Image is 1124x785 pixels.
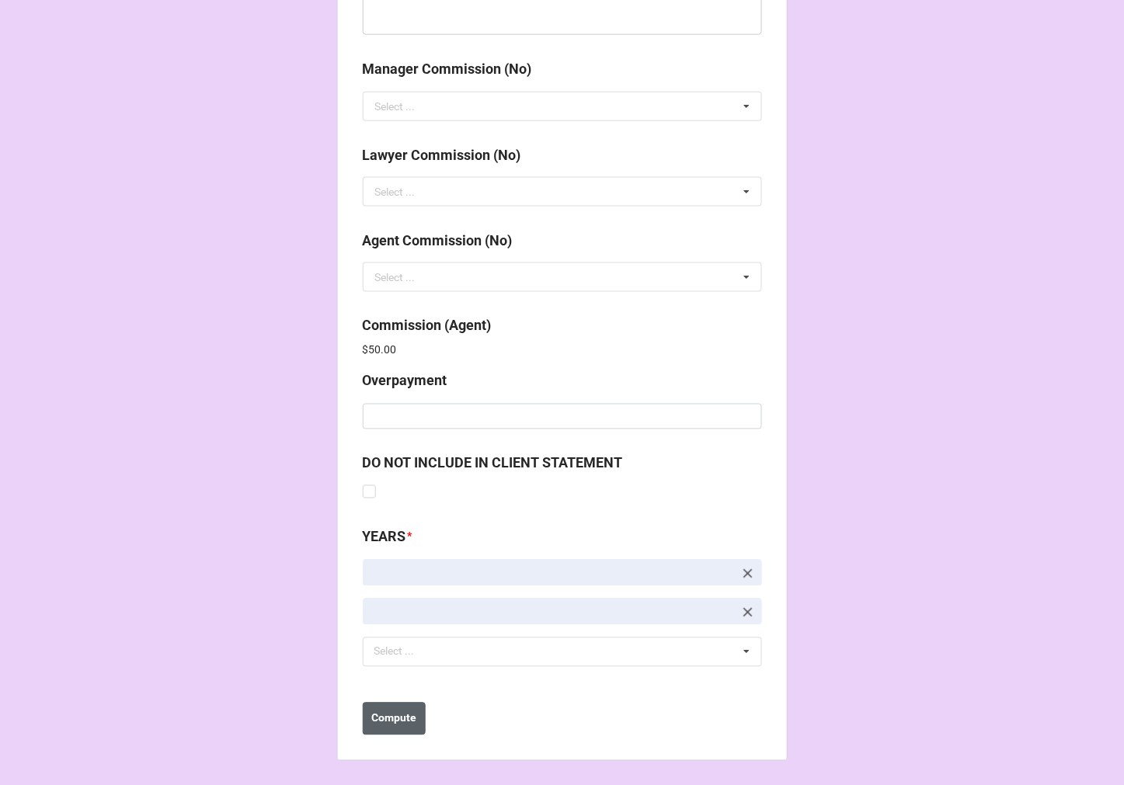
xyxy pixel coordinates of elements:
[363,342,762,358] p: $50.00
[363,144,521,166] label: Lawyer Commission (No)
[371,710,416,727] b: Compute
[363,58,532,80] label: Manager Commission (No)
[371,643,437,661] div: Select ...
[363,230,513,252] label: Agent Commission (No)
[375,101,416,112] div: Select ...
[375,272,416,283] div: Select ...
[363,703,426,735] button: Compute
[363,318,492,334] b: Commission (Agent)
[375,186,416,197] div: Select ...
[363,370,447,392] label: Overpayment
[363,526,406,548] label: YEARS
[363,453,623,474] label: DO NOT INCLUDE IN CLIENT STATEMENT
